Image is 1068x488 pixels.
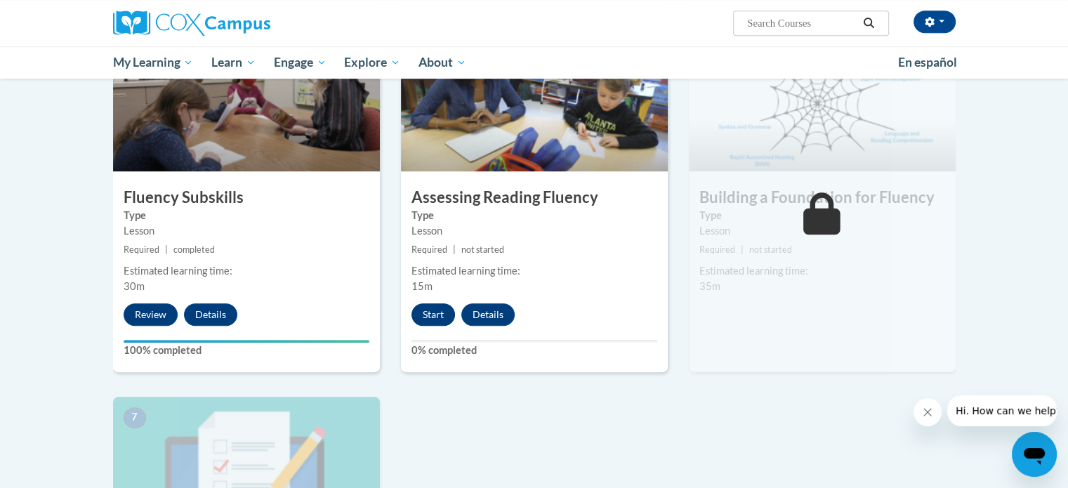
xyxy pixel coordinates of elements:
span: | [741,244,744,255]
span: En español [898,55,957,70]
span: 35m [699,280,720,292]
a: En español [889,48,966,77]
img: Course Image [689,31,956,171]
span: Engage [274,54,327,71]
button: Start [411,303,455,326]
span: | [453,244,456,255]
label: 100% completed [124,343,369,358]
h3: Assessing Reading Fluency [401,187,668,209]
div: Estimated learning time: [699,263,945,279]
iframe: Close message [914,398,942,426]
span: Hi. How can we help? [8,10,114,21]
div: Lesson [699,223,945,239]
span: Learn [211,54,256,71]
a: Engage [265,46,336,79]
button: Search [858,15,879,32]
img: Course Image [113,31,380,171]
div: Lesson [411,223,657,239]
span: Required [124,244,159,255]
span: completed [173,244,215,255]
span: Required [699,244,735,255]
button: Account Settings [914,11,956,33]
label: Type [411,208,657,223]
div: Estimated learning time: [411,263,657,279]
div: Main menu [92,46,977,79]
img: Cox Campus [113,11,270,36]
a: My Learning [104,46,203,79]
a: About [409,46,475,79]
label: Type [699,208,945,223]
div: Your progress [124,340,369,343]
a: Learn [202,46,265,79]
span: Explore [344,54,400,71]
span: 15m [411,280,433,292]
button: Review [124,303,178,326]
iframe: Message from company [947,395,1057,426]
div: Lesson [124,223,369,239]
label: 0% completed [411,343,657,358]
iframe: Button to launch messaging window [1012,432,1057,477]
span: | [165,244,168,255]
button: Details [184,303,237,326]
span: 7 [124,407,146,428]
img: Course Image [401,31,668,171]
span: 30m [124,280,145,292]
span: not started [749,244,792,255]
div: Estimated learning time: [124,263,369,279]
span: About [418,54,466,71]
span: not started [461,244,504,255]
a: Cox Campus [113,11,380,36]
h3: Building a Foundation for Fluency [689,187,956,209]
label: Type [124,208,369,223]
span: My Learning [112,54,193,71]
input: Search Courses [746,15,858,32]
h3: Fluency Subskills [113,187,380,209]
button: Details [461,303,515,326]
span: Required [411,244,447,255]
a: Explore [335,46,409,79]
